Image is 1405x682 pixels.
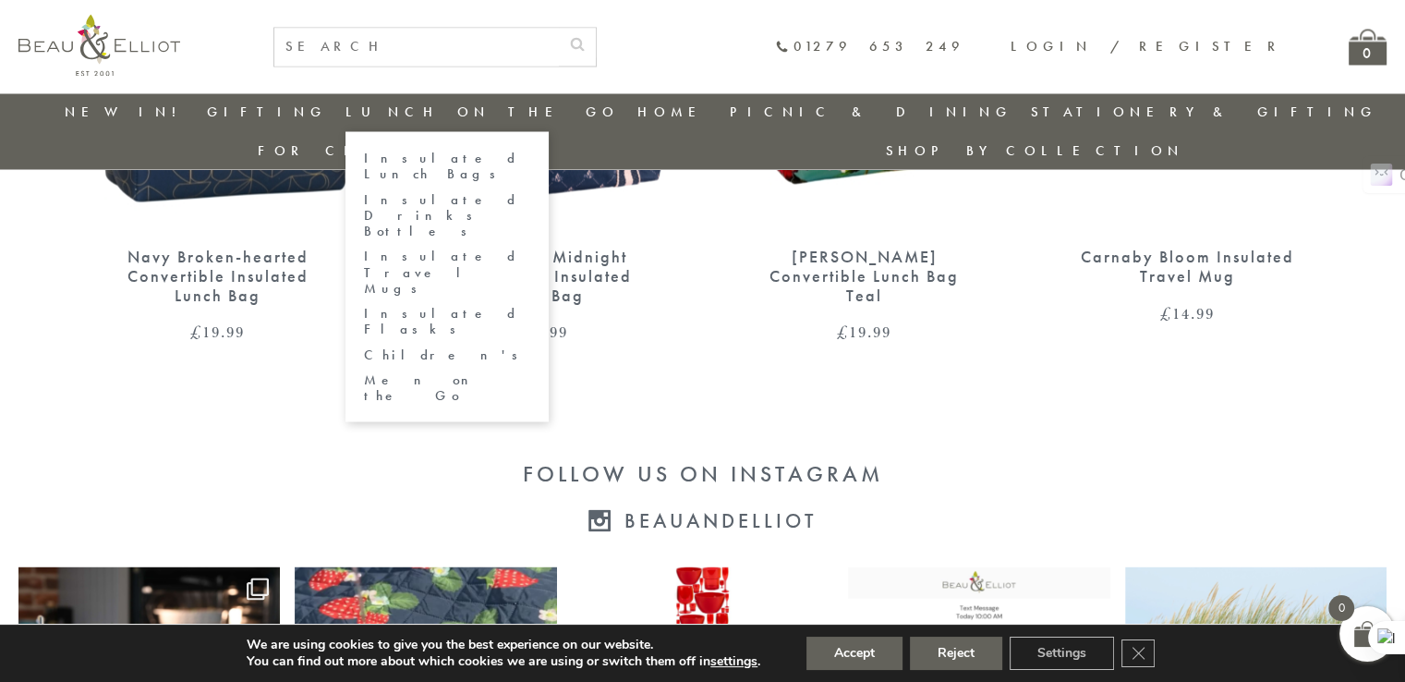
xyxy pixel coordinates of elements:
span: 0 [1328,595,1354,621]
a: Beauandelliot [588,508,817,531]
a: Men on the Go [364,371,530,404]
button: settings [710,653,757,670]
div: Beauandelliot [624,508,817,531]
a: For Children [258,140,482,159]
a: Insulated Travel Mugs [364,248,530,296]
span: £ [837,320,849,342]
a: Insulated Flasks [364,305,530,337]
a: Insulated Drinks Bottles [364,191,530,239]
a: Shop by collection [886,140,1184,159]
button: Accept [806,637,902,670]
a: New in! [65,103,188,121]
img: logo [18,14,180,76]
a: Stationery & Gifting [1031,103,1377,121]
a: 01279 653 249 [775,39,964,55]
a: Gifting [207,103,327,121]
p: We are using cookies to give you the best experience on our website. [247,637,760,653]
div: [PERSON_NAME] Convertible Lunch Bag Teal [754,247,975,304]
a: Home [637,103,711,121]
a: Login / Register [1011,37,1284,55]
svg: Clone [247,578,269,600]
button: Close GDPR Cookie Banner [1121,639,1155,667]
a: Children's [364,347,530,362]
span: £ [1160,301,1172,323]
button: Settings [1010,637,1114,670]
bdi: 19.99 [837,320,891,342]
input: SEARCH [274,28,559,66]
bdi: 14.99 [1160,301,1215,323]
a: Lunch On The Go [345,103,619,121]
a: Insulated Lunch Bags [364,150,530,182]
a: 0 [1349,29,1387,65]
span: £ [190,320,202,342]
button: Reject [910,637,1002,670]
bdi: 19.99 [190,320,245,342]
a: Follow us on Instagram [523,458,883,487]
a: Picnic & Dining [730,103,1012,121]
div: Navy Broken-hearted Convertible Insulated Lunch Bag [107,247,329,304]
div: Carnaby Bloom Insulated Travel Mug [1077,247,1299,285]
p: You can find out more about which cookies we are using or switch them off in . [247,653,760,670]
